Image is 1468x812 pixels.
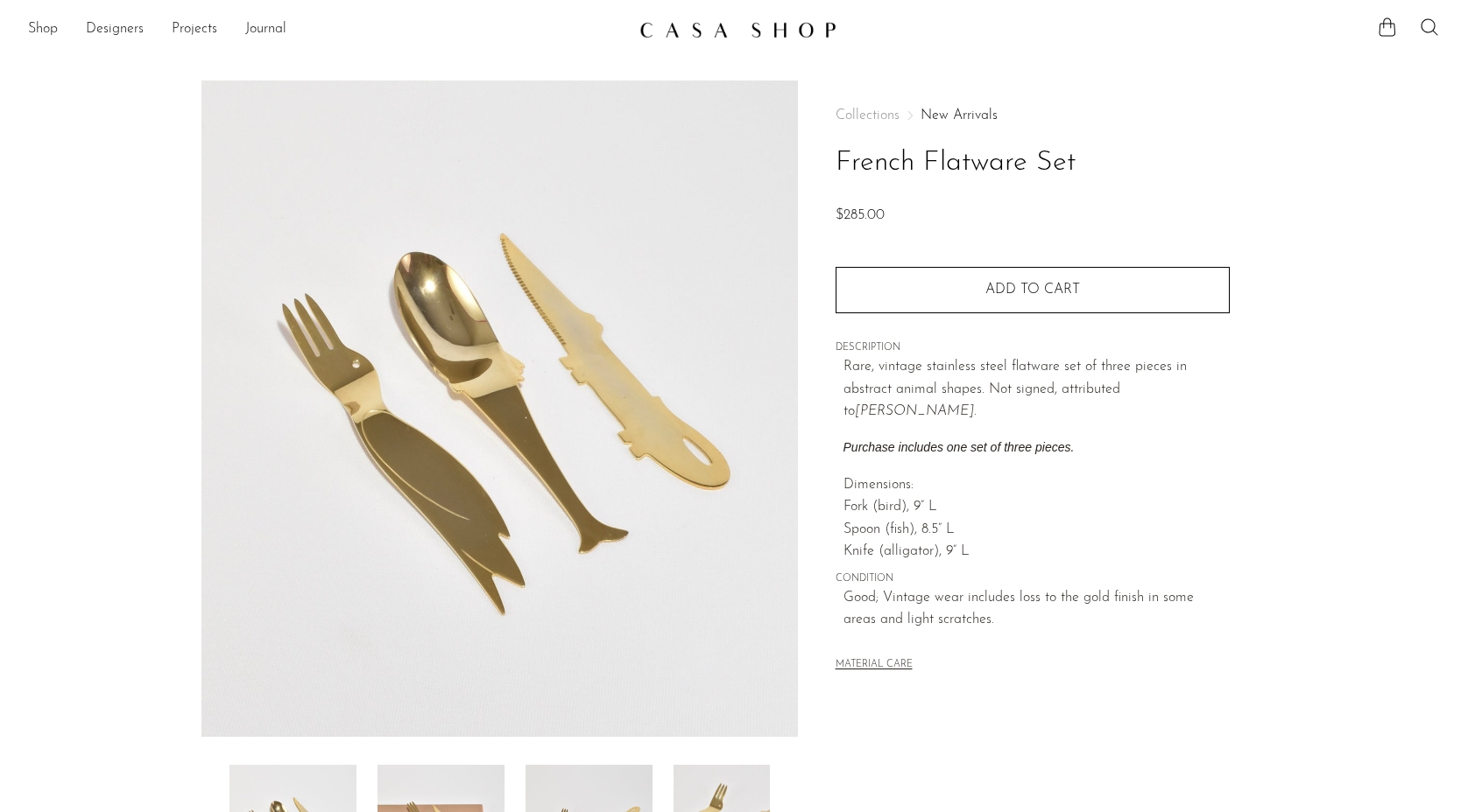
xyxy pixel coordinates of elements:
[172,18,217,41] a: Projects
[245,18,286,41] a: Journal
[985,283,1080,297] span: Add to cart
[836,340,1230,356] span: DESCRIPTION
[836,108,1230,122] nav: Breadcrumbs
[836,108,900,122] span: Collections
[201,80,798,737] img: French Flatware Set
[836,659,913,672] button: MATERIAL CARE
[86,18,144,41] a: Designers
[28,15,625,45] nav: Desktop navigation
[836,267,1230,312] button: Add to cart
[836,208,885,222] span: $285.00
[836,141,1230,185] h1: French Flatware Set
[28,18,58,41] a: Shop
[843,356,1230,423] p: Rare, vintage stainless steel flatware set of three pieces in abstract animal shapes. Not signed,...
[921,108,998,122] a: New Arrivals
[855,404,974,418] em: [PERSON_NAME]
[843,440,1075,454] i: Purchase includes one set of three pieces.
[843,587,1230,632] span: Good; Vintage wear includes loss to the gold finish in some areas and light scratches.
[28,15,625,45] ul: NEW HEADER MENU
[843,474,1230,563] p: Dimensions: Fork (bird), 9” L Spoon (fish), 8.5” L Knife (alligator), 9” L
[836,571,1230,587] span: CONDITION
